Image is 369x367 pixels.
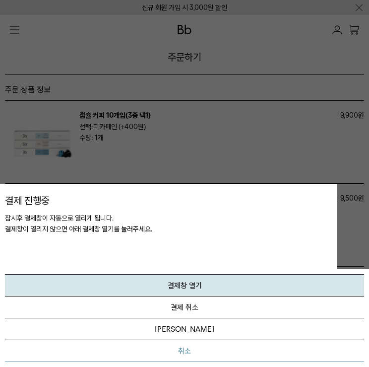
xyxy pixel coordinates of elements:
button: 취소 [5,340,364,362]
button: 결제창 열기 [5,274,364,296]
h4: 결제 진행중 [5,194,332,208]
em: [PERSON_NAME] [155,325,214,334]
a: [PERSON_NAME] [5,318,364,340]
p: 잠시후 결제창이 자동으로 열리게 됩니다. 결제창이 열리지 않으면 아래 결제창 열기를 눌러주세요. [5,213,332,250]
em: 결제 취소 [171,303,198,312]
a: 결제 취소 [5,296,364,318]
em: 결제창 열기 [168,281,202,290]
